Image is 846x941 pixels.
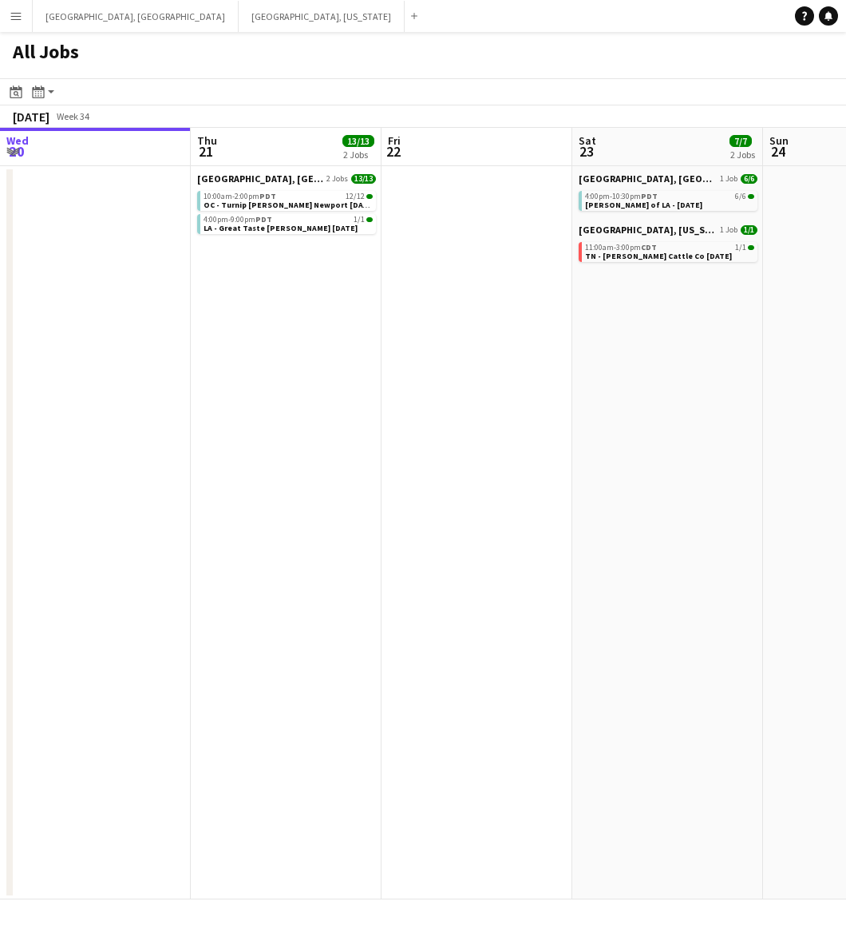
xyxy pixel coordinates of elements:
[239,1,405,32] button: [GEOGRAPHIC_DATA], [US_STATE]
[641,191,658,201] span: PDT
[259,191,276,201] span: PDT
[366,217,373,222] span: 1/1
[33,1,239,32] button: [GEOGRAPHIC_DATA], [GEOGRAPHIC_DATA]
[720,174,737,184] span: 1 Job
[343,149,374,161] div: 2 Jobs
[342,135,374,147] span: 13/13
[197,173,323,185] span: Los Angeles, CA
[641,242,657,252] span: CDT
[729,135,752,147] span: 7/7
[741,174,757,184] span: 6/6
[576,142,596,161] span: 23
[6,133,29,148] span: Wed
[579,224,757,265] div: [GEOGRAPHIC_DATA], [US_STATE]1 Job1/111:00am-3:00pmCDT1/1TN - [PERSON_NAME] Cattle Co [DATE]
[4,142,29,161] span: 20
[354,216,365,224] span: 1/1
[366,194,373,199] span: 12/12
[204,223,358,233] span: LA - Great Taste Ellison 8.21.25
[769,133,789,148] span: Sun
[197,173,376,237] div: [GEOGRAPHIC_DATA], [GEOGRAPHIC_DATA]2 Jobs13/1310:00am-2:00pmPDT12/12OC - Turnip [PERSON_NAME] Ne...
[204,193,276,201] span: 10:00am-2:00pm
[748,194,754,199] span: 6/6
[204,214,373,232] a: 4:00pm-9:00pmPDT1/1LA - Great Taste [PERSON_NAME] [DATE]
[197,173,376,185] a: [GEOGRAPHIC_DATA], [GEOGRAPHIC_DATA]2 Jobs13/13
[748,245,754,250] span: 1/1
[585,244,657,252] span: 11:00am-3:00pm
[585,191,754,209] a: 4:00pm-10:30pmPDT6/6[PERSON_NAME] of LA - [DATE]
[579,173,757,185] a: [GEOGRAPHIC_DATA], [GEOGRAPHIC_DATA]1 Job6/6
[204,191,373,209] a: 10:00am-2:00pmPDT12/12OC - Turnip [PERSON_NAME] Newport [DATE]
[735,193,746,201] span: 6/6
[388,133,401,148] span: Fri
[741,225,757,235] span: 1/1
[13,109,49,125] div: [DATE]
[735,244,746,252] span: 1/1
[579,133,596,148] span: Sat
[585,193,658,201] span: 4:00pm-10:30pm
[767,142,789,161] span: 24
[579,173,757,224] div: [GEOGRAPHIC_DATA], [GEOGRAPHIC_DATA]1 Job6/64:00pm-10:30pmPDT6/6[PERSON_NAME] of LA - [DATE]
[579,224,717,236] span: Nashville, Tennessee
[195,142,217,161] span: 21
[385,142,401,161] span: 22
[204,200,375,210] span: OC - Turnip Hoag Newport 8.21.25
[346,193,365,201] span: 12/12
[197,133,217,148] span: Thu
[585,200,702,210] span: LA - Ebell of LA - 8.23.25
[579,224,757,236] a: [GEOGRAPHIC_DATA], [US_STATE]1 Job1/1
[720,225,737,235] span: 1 Job
[585,242,754,260] a: 11:00am-3:00pmCDT1/1TN - [PERSON_NAME] Cattle Co [DATE]
[585,251,732,261] span: TN - Semler Cattle Co 8.23.25
[351,174,376,184] span: 13/13
[326,174,348,184] span: 2 Jobs
[579,173,717,185] span: Los Angeles, CA
[53,110,93,122] span: Week 34
[204,216,272,224] span: 4:00pm-9:00pm
[255,214,272,224] span: PDT
[730,149,755,161] div: 2 Jobs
